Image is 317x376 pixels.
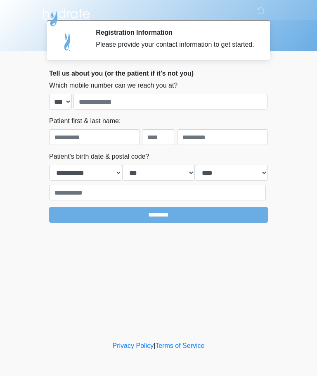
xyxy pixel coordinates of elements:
[49,81,177,91] label: Which mobile number can we reach you at?
[49,117,121,126] label: Patient first & last name:
[41,6,91,27] img: Hydrate IV Bar - Arcadia Logo
[49,70,268,78] h2: Tell us about you (or the patient if it's not you)
[96,40,255,50] div: Please provide your contact information to get started.
[154,343,155,350] a: |
[155,343,204,350] a: Terms of Service
[113,343,154,350] a: Privacy Policy
[49,152,149,162] label: Patient's birth date & postal code?
[55,29,80,54] img: Agent Avatar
